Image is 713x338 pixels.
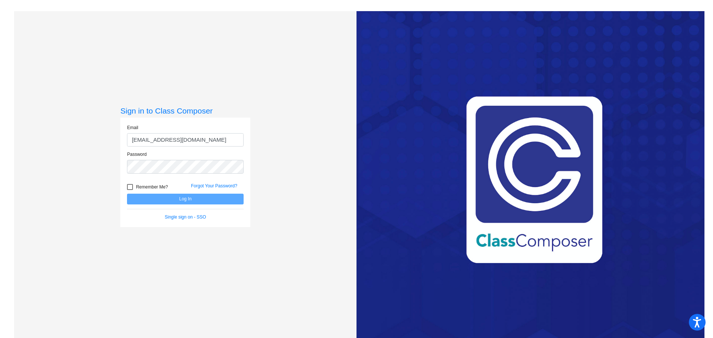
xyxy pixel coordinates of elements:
label: Password [127,151,147,158]
a: Forgot Your Password? [191,183,237,188]
h3: Sign in to Class Composer [120,106,250,115]
button: Log In [127,194,244,204]
label: Email [127,124,138,131]
span: Remember Me? [136,183,168,191]
a: Single sign on - SSO [165,214,206,220]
